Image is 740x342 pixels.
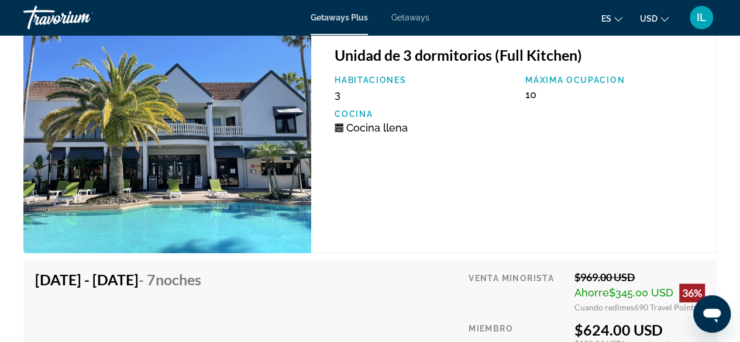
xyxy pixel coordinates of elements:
div: 36% [679,284,705,302]
span: Cocina llena [346,122,408,134]
div: $969.00 USD [574,271,705,284]
a: Getaways Plus [311,13,368,22]
span: 3 [335,88,340,101]
a: Getaways [391,13,429,22]
iframe: Botón para iniciar la ventana de mensajería [693,295,731,333]
a: Travorium [23,2,140,33]
button: Change currency [640,10,669,27]
h4: [DATE] - [DATE] [35,271,201,288]
span: noches [156,271,201,288]
p: Máxima ocupacion [525,75,704,85]
span: USD [640,14,658,23]
span: IL [697,12,706,23]
p: Habitaciones [335,75,514,85]
span: Cuando redimes [574,302,634,312]
img: 8615O01X.jpg [23,34,311,253]
span: 690 Travel Points [634,302,697,312]
span: es [601,14,611,23]
span: $345.00 USD [609,286,673,299]
div: Venta minorista [469,271,566,312]
button: User Menu [686,5,717,30]
div: $624.00 USD [574,321,705,338]
span: 10 [525,88,536,101]
h3: Unidad de 3 dormitorios (Full Kitchen) [335,46,704,64]
p: Cocina [335,109,514,119]
button: Change language [601,10,622,27]
span: Ahorre [574,286,609,299]
span: - 7 [139,271,201,288]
